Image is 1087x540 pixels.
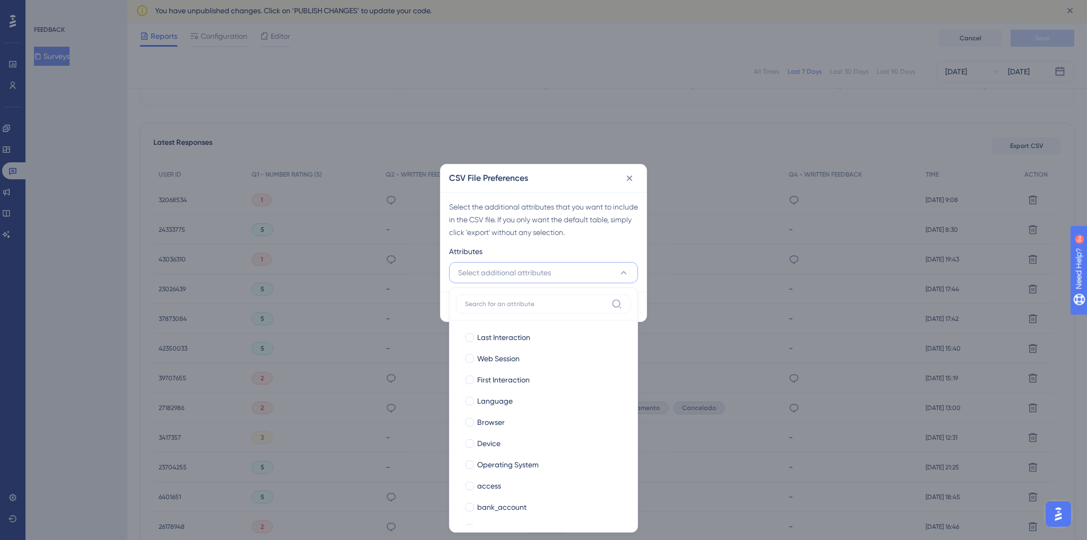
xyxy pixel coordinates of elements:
span: First Interaction [477,373,530,386]
span: Select additional attributes [458,266,551,279]
span: Need Help? [25,3,66,15]
span: access [477,480,501,492]
iframe: UserGuiding AI Assistant Launcher [1042,498,1074,530]
span: Operating System [477,458,539,471]
div: 9+ [72,5,79,14]
span: Attributes [449,245,482,258]
span: Last Interaction [477,331,530,344]
span: Device [477,437,501,450]
span: Web Session [477,352,520,365]
input: Search for an attribute [465,300,607,308]
h2: CSV File Preferences [449,172,528,185]
span: Email [477,522,495,535]
div: Select the additional attributes that you want to include in the CSV file. If you only want the d... [449,201,638,239]
span: Browser [477,416,505,429]
span: Language [477,395,513,407]
span: bank_account [477,501,527,513]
